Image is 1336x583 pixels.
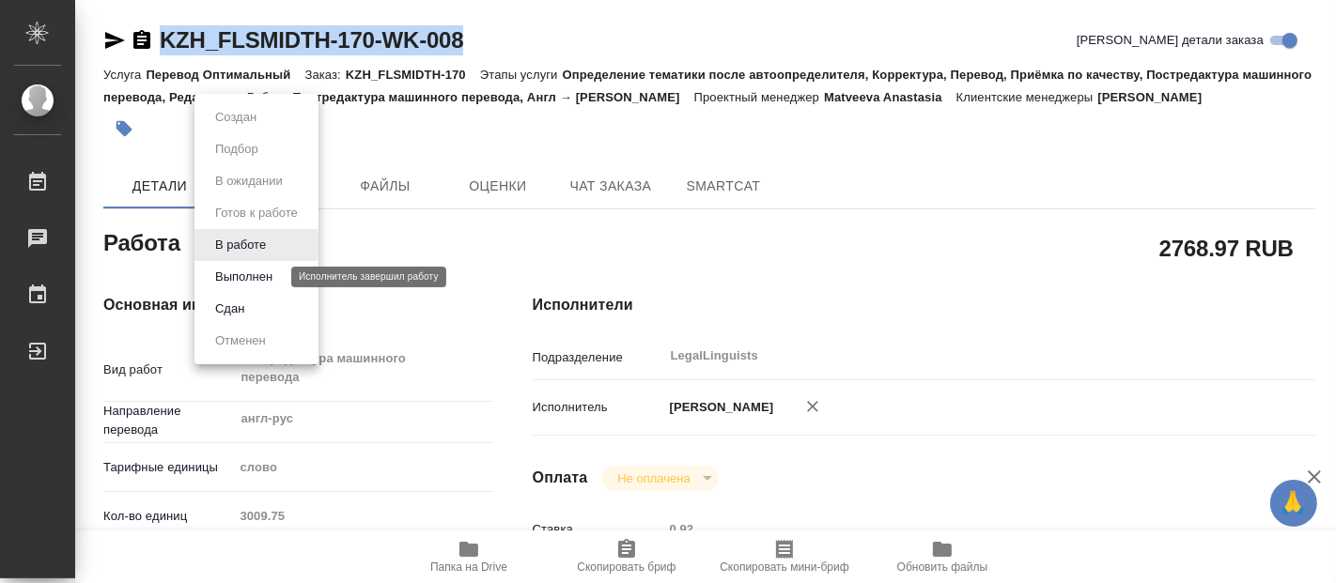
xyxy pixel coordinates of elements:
button: Отменен [210,330,272,351]
button: В работе [210,235,272,255]
button: Сдан [210,299,250,319]
button: Создан [210,107,262,128]
button: Готов к работе [210,203,303,223]
button: Выполнен [210,267,278,287]
button: Подбор [210,139,264,160]
button: В ожидании [210,171,288,192]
